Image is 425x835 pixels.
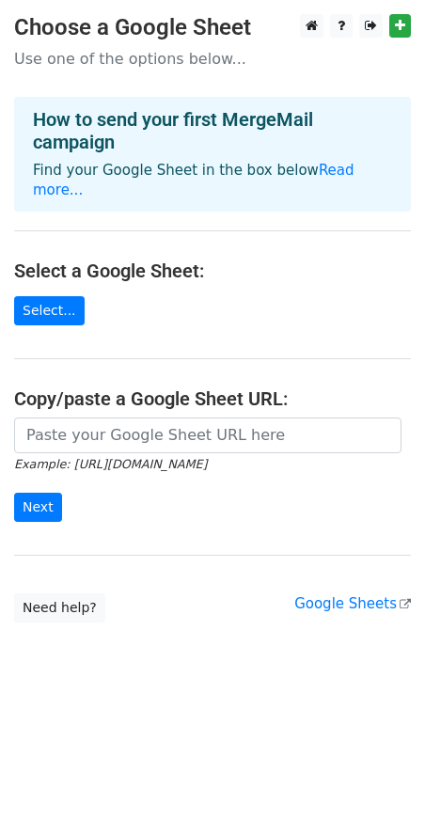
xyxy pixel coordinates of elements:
p: Use one of the options below... [14,49,411,69]
input: Next [14,493,62,522]
small: Example: [URL][DOMAIN_NAME] [14,457,207,471]
h3: Choose a Google Sheet [14,14,411,41]
h4: Select a Google Sheet: [14,260,411,282]
a: Read more... [33,162,354,198]
a: Need help? [14,593,105,622]
a: Select... [14,296,85,325]
p: Find your Google Sheet in the box below [33,161,392,200]
a: Google Sheets [294,595,411,612]
h4: How to send your first MergeMail campaign [33,108,392,153]
h4: Copy/paste a Google Sheet URL: [14,387,411,410]
input: Paste your Google Sheet URL here [14,417,401,453]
